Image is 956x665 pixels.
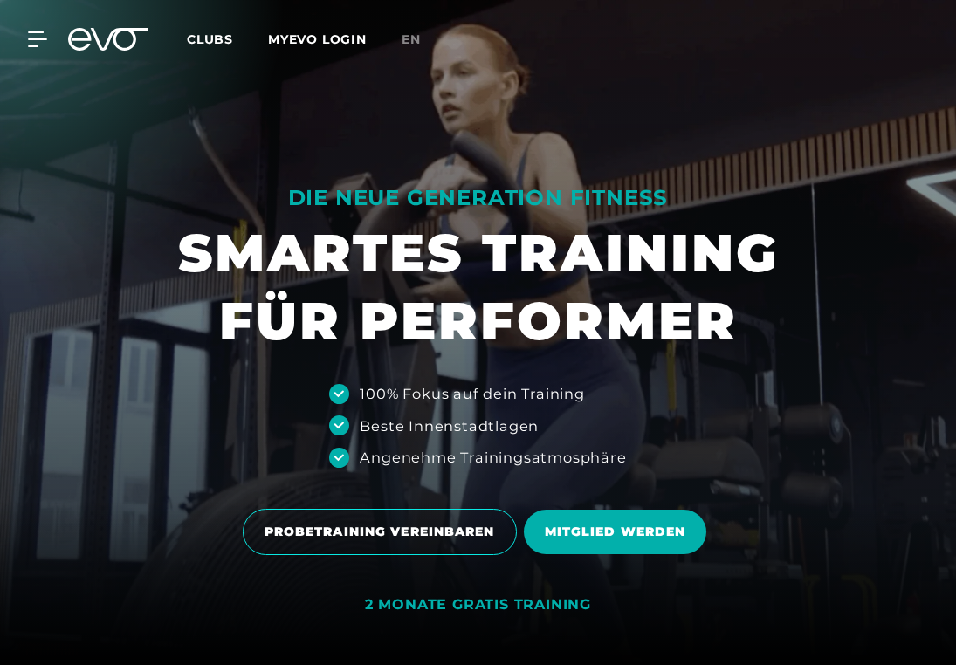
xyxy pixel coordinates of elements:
a: Clubs [187,31,268,47]
a: MITGLIED WERDEN [524,497,714,567]
span: MITGLIED WERDEN [545,523,686,541]
span: en [402,31,421,47]
h1: SMARTES TRAINING FÜR PERFORMER [178,219,779,355]
div: 2 MONATE GRATIS TRAINING [365,596,591,614]
div: DIE NEUE GENERATION FITNESS [178,184,779,212]
a: en [402,30,442,50]
a: PROBETRAINING VEREINBAREN [243,496,524,568]
span: Clubs [187,31,233,47]
div: Beste Innenstadtlagen [360,415,539,436]
div: 100% Fokus auf dein Training [360,383,584,404]
span: PROBETRAINING VEREINBAREN [265,523,495,541]
a: MYEVO LOGIN [268,31,367,47]
div: Angenehme Trainingsatmosphäre [360,447,626,468]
